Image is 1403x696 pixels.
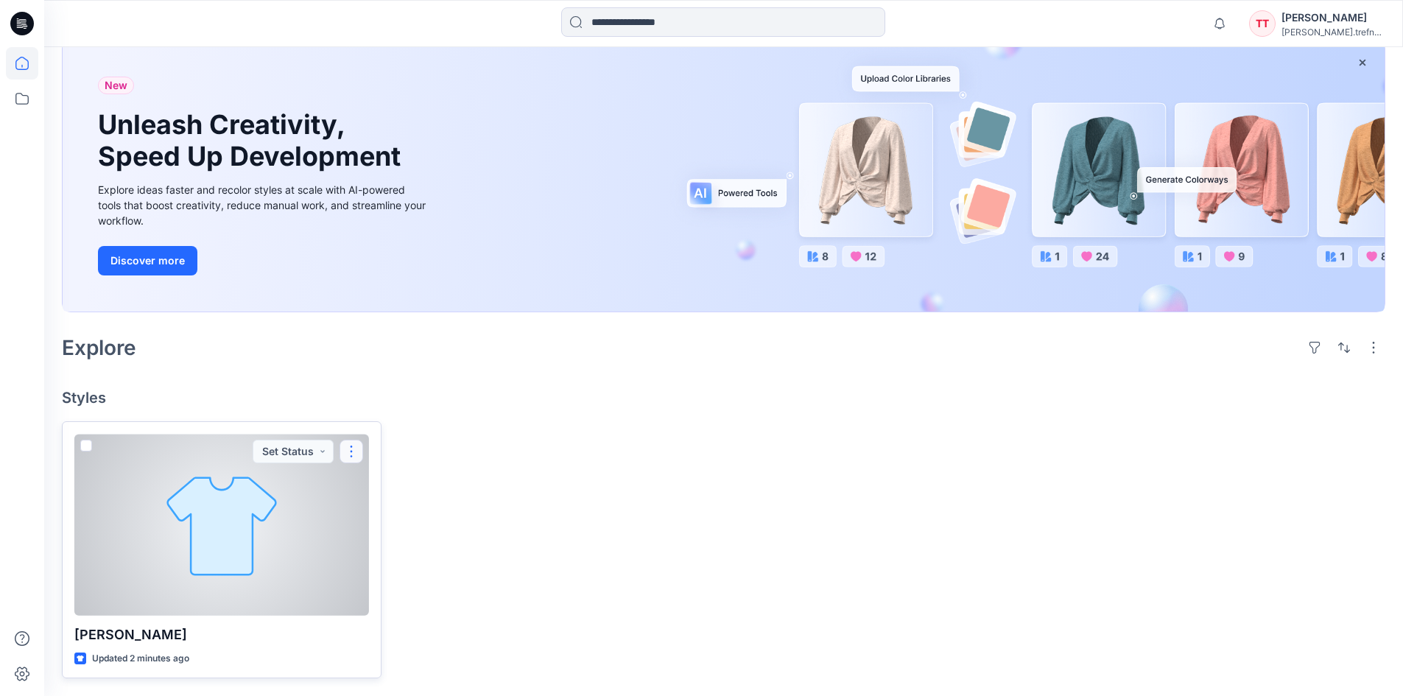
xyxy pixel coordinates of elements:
div: [PERSON_NAME].trefny@gmai... [1281,27,1385,38]
div: Explore ideas faster and recolor styles at scale with AI-powered tools that boost creativity, red... [98,182,429,228]
h4: Styles [62,389,1385,407]
a: TOMÁŠ [74,434,369,616]
p: [PERSON_NAME] [74,625,369,645]
h1: Unleash Creativity, Speed Up Development [98,109,407,172]
div: [PERSON_NAME] [1281,9,1385,27]
button: Discover more [98,246,197,275]
p: Updated 2 minutes ago [92,651,189,667]
div: TT [1249,10,1276,37]
span: New [105,77,127,94]
a: Discover more [98,246,429,275]
h2: Explore [62,336,136,359]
